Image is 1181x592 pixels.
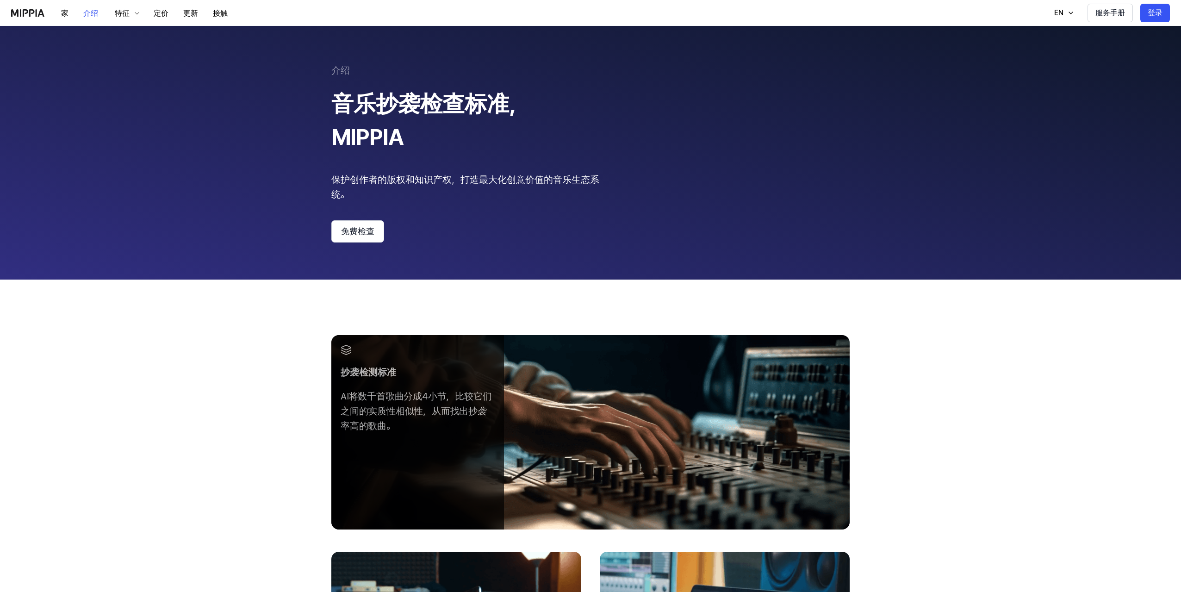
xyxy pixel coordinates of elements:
font: EN [1054,8,1063,17]
button: 特征 [106,4,146,23]
button: 定价 [146,4,176,23]
button: 介绍 [76,4,106,23]
font: 抄袭检测标准 [341,367,396,378]
button: 更新 [176,4,205,23]
font: 介绍 [83,9,98,18]
font: 更新 [183,9,198,18]
img: 第一张图片 [331,335,850,530]
a: 介绍 [76,0,106,26]
font: 免费检查 [341,226,374,236]
button: 家 [54,4,76,23]
button: 服务手册 [1088,4,1133,22]
a: 更新 [176,0,205,26]
font: 特征 [115,9,130,18]
img: 标识 [11,9,44,17]
font: 介绍 [331,65,350,76]
font: 定价 [154,9,168,18]
font: AI将数千首歌曲分成4小节，比较它们之间的实质性相似性，从而找出抄袭率高的歌曲。 [341,391,491,431]
a: 免费检查 [331,220,850,243]
button: 接触 [205,4,235,23]
button: 登录 [1140,4,1170,22]
font: 接触 [213,9,228,18]
font: 保护创作者的版权和知识产权，打造最大化创意价值的音乐生态系统。 [331,174,599,200]
button: EN [1045,4,1080,22]
button: 免费检查 [331,220,384,243]
font: 家 [61,9,68,18]
font: 登录 [1148,8,1162,17]
font: 音乐抄袭检查标准，MIPPIA [331,90,530,150]
font: 服务手册 [1095,8,1125,17]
